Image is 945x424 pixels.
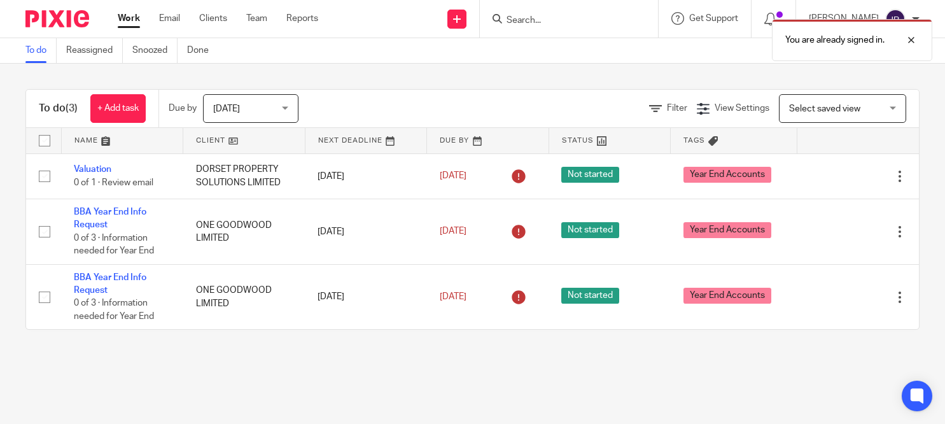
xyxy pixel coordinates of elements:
span: Year End Accounts [683,167,771,183]
span: Not started [561,167,619,183]
span: (3) [66,103,78,113]
a: Snoozed [132,38,178,63]
span: [DATE] [440,172,466,181]
p: Due by [169,102,197,115]
img: svg%3E [885,9,906,29]
td: [DATE] [305,199,427,264]
span: Select saved view [789,104,860,113]
td: ONE GOODWOOD LIMITED [183,199,305,264]
a: + Add task [90,94,146,123]
span: 0 of 1 · Review email [74,178,153,187]
h1: To do [39,102,78,115]
span: Year End Accounts [683,222,771,238]
span: 0 of 3 · Information needed for Year End [74,299,154,322]
td: [DATE] [305,153,427,199]
span: Tags [683,137,705,144]
span: [DATE] [213,104,240,113]
span: Filter [667,104,687,113]
a: Reports [286,12,318,25]
td: [DATE] [305,264,427,329]
span: [DATE] [440,292,466,301]
a: Done [187,38,218,63]
a: Clients [199,12,227,25]
a: Team [246,12,267,25]
span: View Settings [715,104,769,113]
span: Not started [561,222,619,238]
span: Not started [561,288,619,304]
a: BBA Year End Info Request [74,208,146,229]
td: DORSET PROPERTY SOLUTIONS LIMITED [183,153,305,199]
a: Valuation [74,165,111,174]
span: [DATE] [440,227,466,236]
a: To do [25,38,57,63]
span: Year End Accounts [683,288,771,304]
a: Work [118,12,140,25]
span: 0 of 3 · Information needed for Year End [74,234,154,256]
p: You are already signed in. [785,34,885,46]
td: ONE GOODWOOD LIMITED [183,264,305,329]
a: Reassigned [66,38,123,63]
a: Email [159,12,180,25]
img: Pixie [25,10,89,27]
a: BBA Year End Info Request [74,273,146,295]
